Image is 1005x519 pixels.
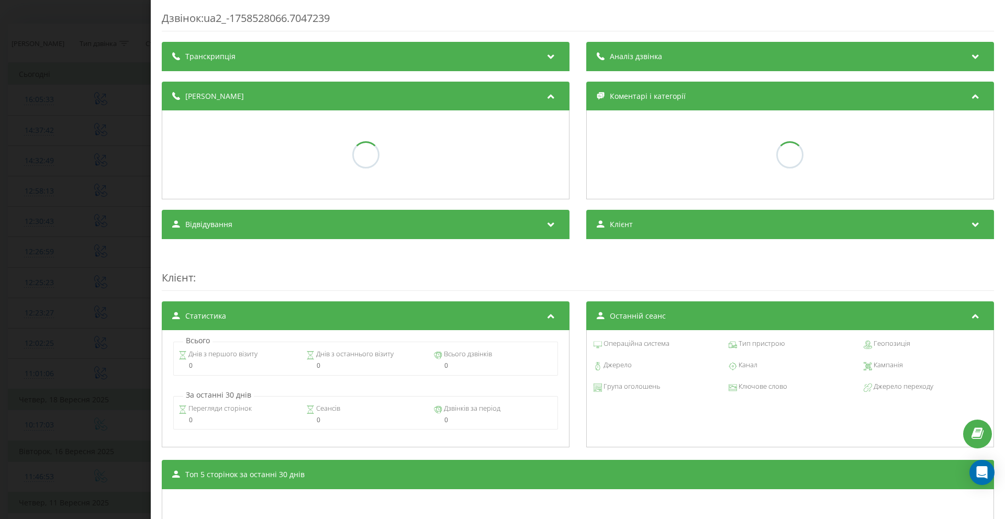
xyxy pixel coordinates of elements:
span: Перегляди сторінок [187,403,252,414]
span: Канал [737,360,757,370]
span: Статистика [185,311,226,321]
div: Open Intercom Messenger [969,460,995,485]
div: 0 [306,416,425,424]
span: Топ 5 сторінок за останні 30 днів [185,469,305,480]
span: Геопозиція [872,339,910,349]
div: 0 [434,362,553,369]
div: 0 [434,416,553,424]
span: Аналіз дзвінка [610,51,662,62]
span: Днів з останнього візиту [315,349,394,359]
span: Днів з першого візиту [187,349,258,359]
span: Сеансів [315,403,340,414]
span: [PERSON_NAME] [185,91,244,101]
span: Клієнт [162,270,193,285]
span: Відвідування [185,219,232,230]
span: Транскрипція [185,51,236,62]
span: Ключове слово [737,381,787,392]
div: : [162,250,994,291]
div: Дзвінок : ua2_-1758528066.7047239 [162,11,994,31]
span: Джерело [602,360,632,370]
div: 0 [178,416,297,424]
span: Останній сеанс [610,311,666,321]
span: Коментарі і категорії [610,91,686,101]
span: Дзвінків за період [442,403,500,414]
span: Всього дзвінків [442,349,492,359]
span: Тип пристрою [737,339,785,349]
div: 0 [306,362,425,369]
p: За останні 30 днів [183,390,254,400]
span: Операційна система [602,339,669,349]
p: Всього [183,335,213,346]
span: Клієнт [610,219,633,230]
div: 0 [178,362,297,369]
span: Група оголошень [602,381,660,392]
span: Джерело переходу [872,381,933,392]
span: Кампанія [872,360,903,370]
